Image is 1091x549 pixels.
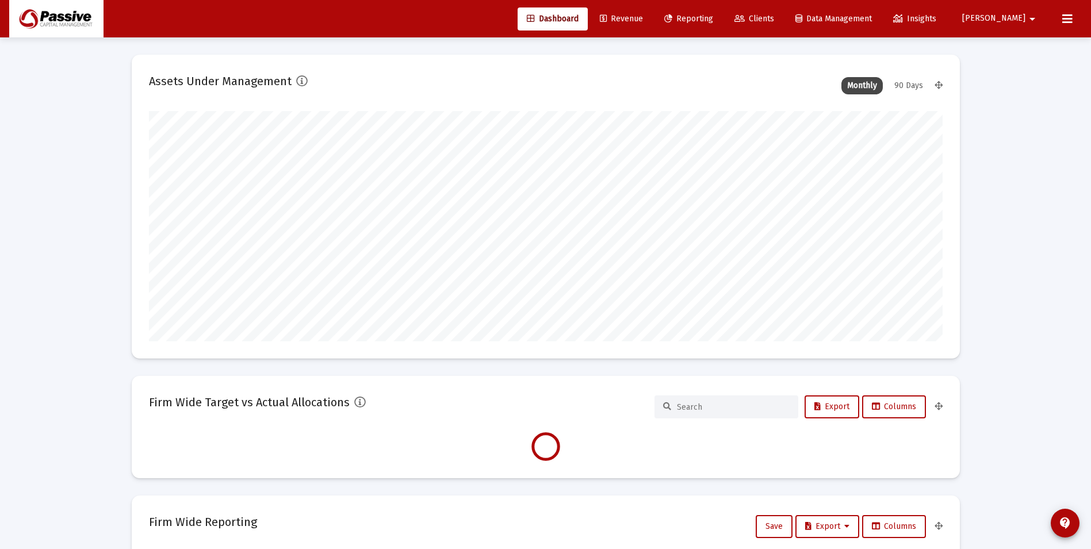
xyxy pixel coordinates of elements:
[756,515,793,538] button: Save
[889,77,929,94] div: 90 Days
[893,14,936,24] span: Insights
[786,7,881,30] a: Data Management
[805,521,849,531] span: Export
[862,515,926,538] button: Columns
[527,14,579,24] span: Dashboard
[948,7,1053,30] button: [PERSON_NAME]
[600,14,643,24] span: Revenue
[677,402,790,412] input: Search
[655,7,722,30] a: Reporting
[149,393,350,411] h2: Firm Wide Target vs Actual Allocations
[872,521,916,531] span: Columns
[841,77,883,94] div: Monthly
[872,402,916,411] span: Columns
[805,395,859,418] button: Export
[814,402,849,411] span: Export
[795,14,872,24] span: Data Management
[149,72,292,90] h2: Assets Under Management
[591,7,652,30] a: Revenue
[149,513,257,531] h2: Firm Wide Reporting
[862,395,926,418] button: Columns
[962,14,1025,24] span: [PERSON_NAME]
[1025,7,1039,30] mat-icon: arrow_drop_down
[765,521,783,531] span: Save
[1058,516,1072,530] mat-icon: contact_support
[884,7,945,30] a: Insights
[725,7,783,30] a: Clients
[18,7,95,30] img: Dashboard
[795,515,859,538] button: Export
[664,14,713,24] span: Reporting
[734,14,774,24] span: Clients
[518,7,588,30] a: Dashboard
